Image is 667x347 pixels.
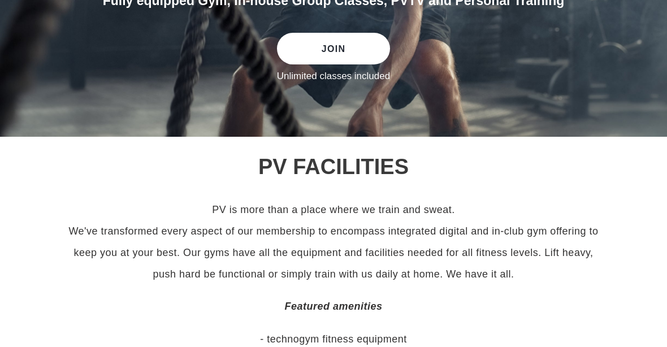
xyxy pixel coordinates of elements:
[277,70,390,83] label: Unlimited classes included
[31,154,636,180] h2: PV FACILITIES
[277,33,390,64] a: JOIN
[62,199,605,285] p: PV is more than a place where we train and sweat. We've transformed every aspect of our membershi...
[284,301,382,312] em: Featured amenities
